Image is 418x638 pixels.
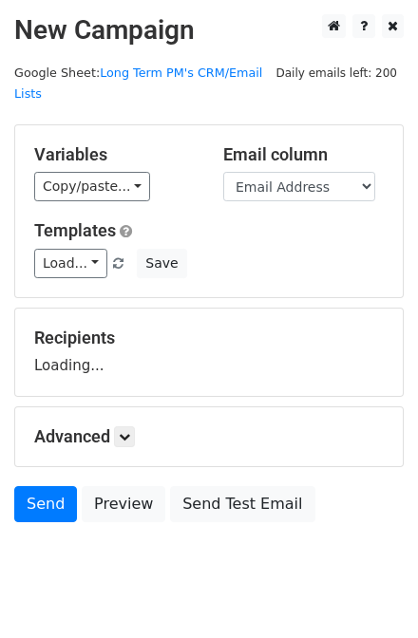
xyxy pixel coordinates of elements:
[170,486,314,522] a: Send Test Email
[34,328,384,348] h5: Recipients
[14,486,77,522] a: Send
[34,220,116,240] a: Templates
[14,14,404,47] h2: New Campaign
[223,144,384,165] h5: Email column
[269,63,404,84] span: Daily emails left: 200
[14,66,262,102] a: Long Term PM's CRM/Email Lists
[34,144,195,165] h5: Variables
[82,486,165,522] a: Preview
[34,328,384,377] div: Loading...
[137,249,186,278] button: Save
[14,66,262,102] small: Google Sheet:
[34,172,150,201] a: Copy/paste...
[34,426,384,447] h5: Advanced
[269,66,404,80] a: Daily emails left: 200
[34,249,107,278] a: Load...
